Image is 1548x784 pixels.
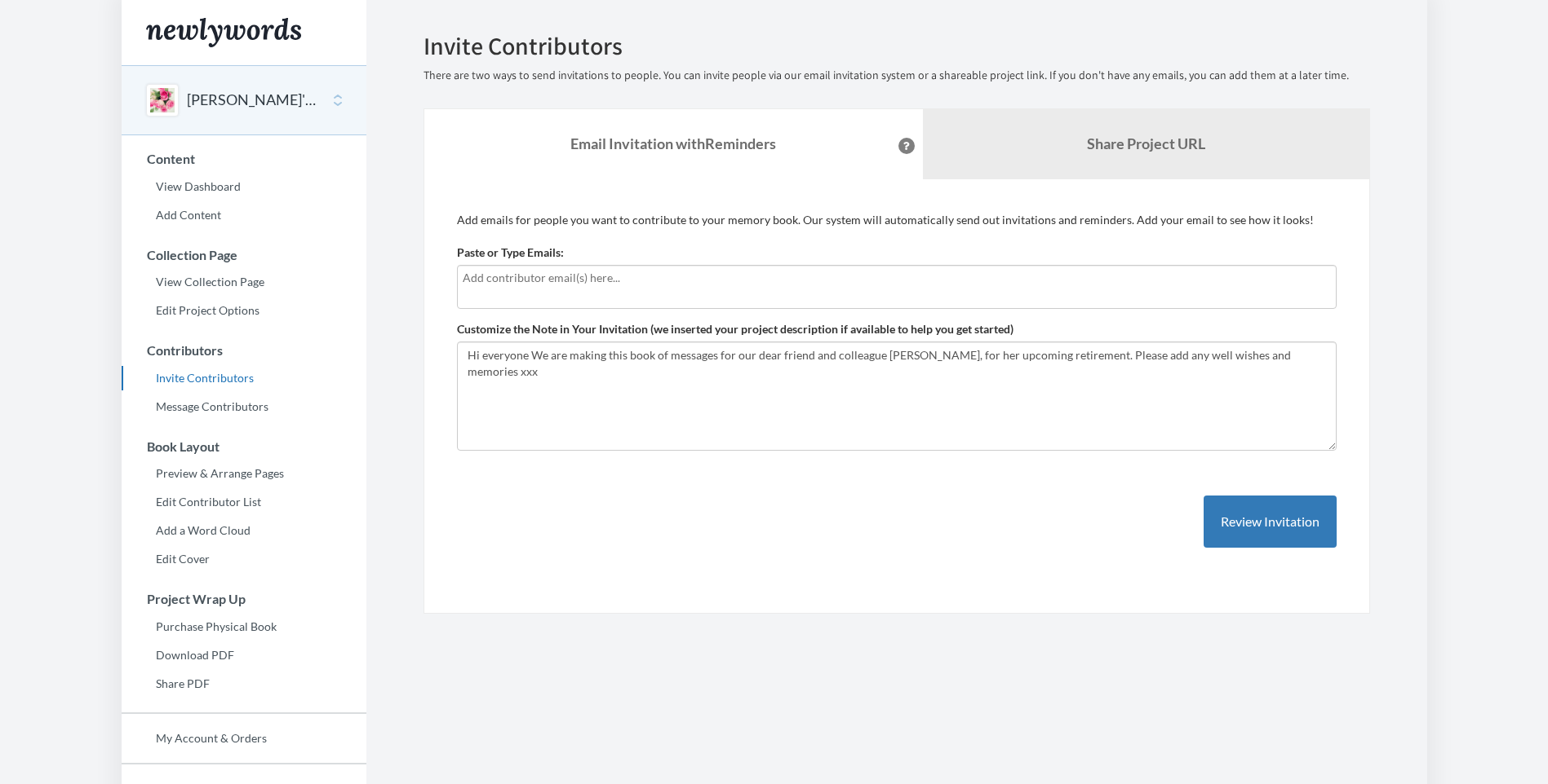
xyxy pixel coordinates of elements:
[457,341,1337,451] textarea: Hi everyone We are making this book of messages for our dear friend and colleague [PERSON_NAME], ...
[122,490,366,514] a: Edit Contributor List
[122,203,366,227] a: Add Content
[1204,496,1337,548] button: Review Invitation
[122,592,366,606] h3: Project Wrap Up
[457,244,564,261] label: Paste or Type Emails:
[457,212,1337,228] p: Add emails for people you want to contribute to your memory book. Our system will automatically s...
[122,547,366,571] a: Edit Cover
[457,321,1014,337] label: Customize the Note in Your Invitation (we inserted your project description if available to help ...
[122,643,366,667] a: Download PDF
[122,174,366,199] a: View Dashboard
[122,672,366,696] a: Share PDF
[122,343,366,358] h3: Contributors
[1087,134,1205,152] b: Share Project URL
[122,152,366,166] h3: Content
[122,614,366,639] a: Purchase Physical Book
[424,33,1370,59] h2: Invite Contributors
[122,298,366,323] a: Edit Project Options
[463,269,1331,287] input: Add contributor email(s) here...
[122,270,366,294] a: View Collection Page
[122,366,366,390] a: Invite Contributors
[122,248,366,262] h3: Collection Page
[122,394,366,419] a: Message Contributors
[122,461,366,486] a: Preview & Arrange Pages
[187,90,319,111] button: [PERSON_NAME]'s Retirement
[122,518,366,543] a: Add a Word Cloud
[122,439,366,454] h3: Book Layout
[424,68,1370,84] p: There are two ways to send invitations to people. You can invite people via our email invitation ...
[570,134,776,152] strong: Email Invitation with Reminders
[146,18,301,47] img: Newlywords logo
[122,726,366,751] a: My Account & Orders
